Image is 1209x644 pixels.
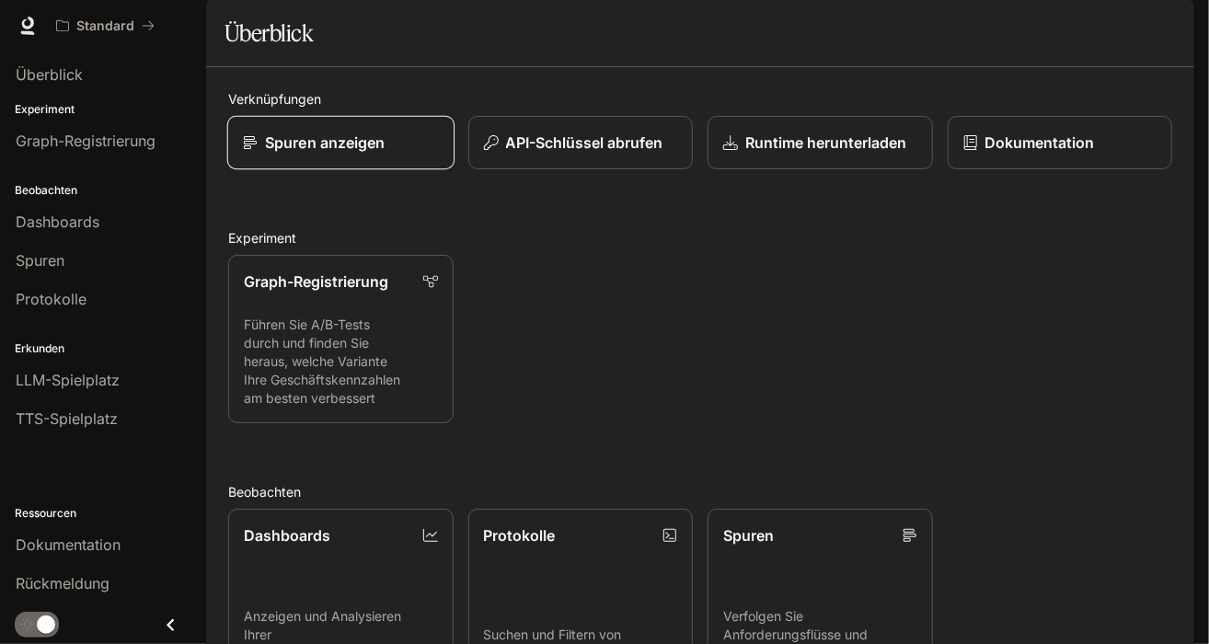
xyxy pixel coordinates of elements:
font: Spuren [723,526,774,545]
button: API-Schlüssel abrufen [468,116,694,169]
font: Verknüpfungen [228,91,321,107]
font: Experiment [228,230,296,246]
font: Standard [76,17,134,33]
font: Führen Sie A/B-Tests durch und finden Sie heraus, welche Variante Ihre Geschäftskennzahlen am bes... [244,316,400,406]
font: Dokumentation [985,133,1095,152]
font: Graph-Registrierung [244,272,388,291]
font: Spuren anzeigen [265,133,385,152]
a: Dokumentation [948,116,1173,169]
font: Dashboards [244,526,330,545]
a: Runtime herunterladen [708,116,933,169]
font: Protokolle [484,526,556,545]
button: Alle Arbeitsbereiche [48,7,163,44]
a: Graph-RegistrierungFühren Sie A/B-Tests durch und finden Sie heraus, welche Variante Ihre Geschäf... [228,255,454,423]
font: Überblick [225,19,314,47]
font: Beobachten [228,484,301,500]
font: API-Schlüssel abrufen [506,133,663,152]
font: Runtime herunterladen [745,133,906,152]
a: Spuren anzeigen [227,116,455,170]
